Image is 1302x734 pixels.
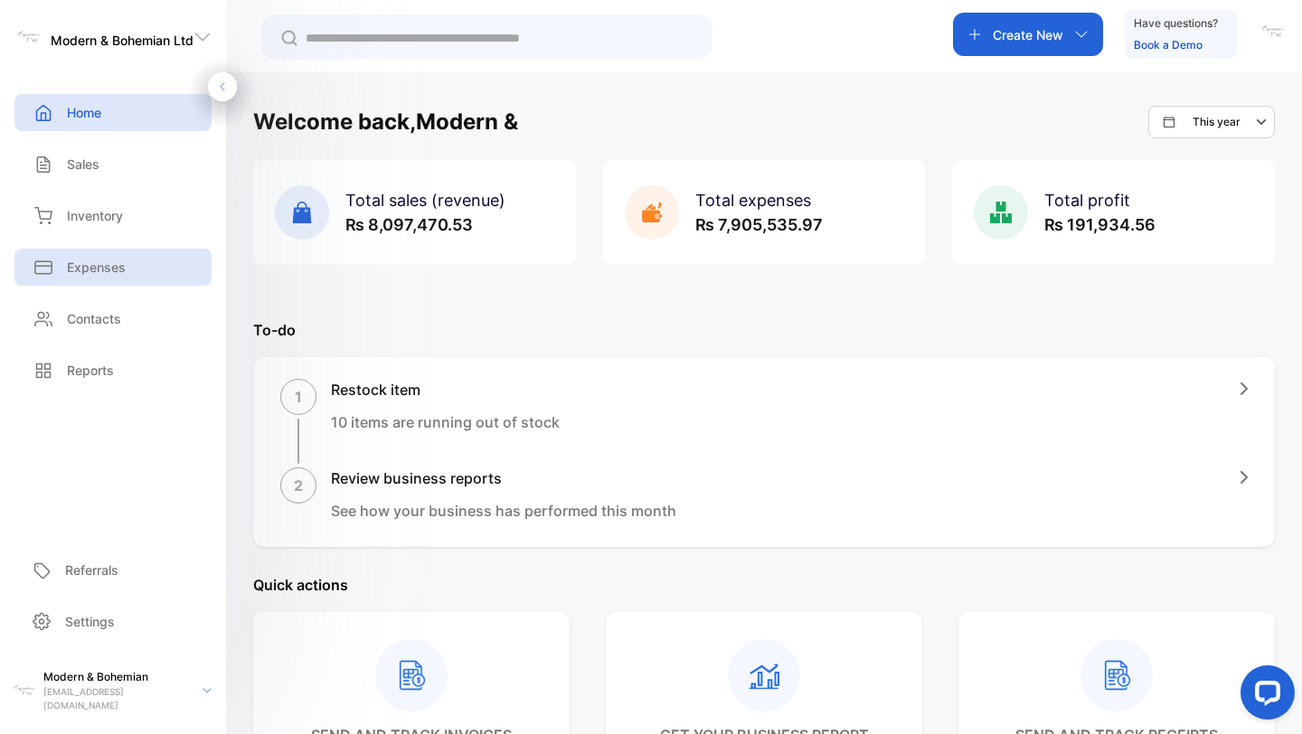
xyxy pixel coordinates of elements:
p: 10 items are running out of stock [331,411,560,433]
span: Total profit [1044,191,1130,210]
img: logo [14,24,42,51]
a: Book a Demo [1134,38,1203,52]
img: avatar [1259,18,1286,45]
p: Sales [67,155,99,174]
p: Reports [67,361,114,380]
p: To-do [253,319,1275,341]
img: profile [11,678,36,703]
p: 2 [294,475,303,496]
p: This year [1193,114,1241,130]
p: Contacts [67,309,121,328]
span: ₨ 7,905,535.97 [695,215,823,234]
p: Settings [65,612,115,631]
span: Total sales (revenue) [345,191,505,210]
button: Create New [953,13,1103,56]
p: Quick actions [253,574,1275,596]
p: Modern & Bohemian Ltd [51,31,193,50]
button: This year [1148,106,1275,138]
h1: Restock item [331,379,560,400]
button: avatar [1259,13,1286,56]
iframe: LiveChat chat widget [1226,658,1302,734]
span: Total expenses [695,191,811,210]
p: 1 [295,386,302,408]
p: [EMAIL_ADDRESS][DOMAIN_NAME] [43,685,188,712]
p: Have questions? [1134,14,1218,33]
span: ₨ 191,934.56 [1044,215,1156,234]
h1: Welcome back, Modern & [253,106,518,138]
p: Home [67,103,101,122]
p: Referrals [65,560,118,579]
p: Modern & Bohemian [43,669,188,685]
p: Inventory [67,206,123,225]
h1: Review business reports [331,467,676,489]
p: See how your business has performed this month [331,500,676,522]
span: ₨ 8,097,470.53 [345,215,473,234]
p: Create New [993,25,1063,44]
p: Expenses [67,258,126,277]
